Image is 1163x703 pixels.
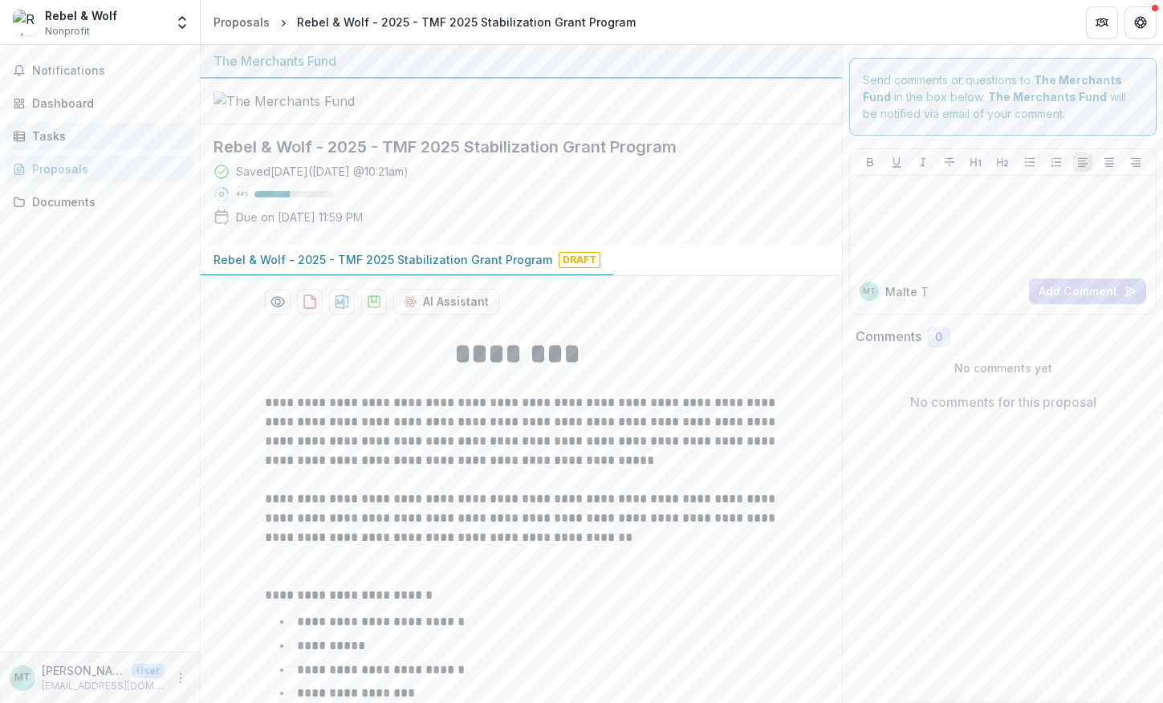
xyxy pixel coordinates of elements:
strong: The Merchants Fund [988,90,1107,104]
div: Malte Thies [863,287,876,295]
p: No comments yet [856,360,1150,376]
button: Add Comment [1029,278,1146,304]
button: Italicize [913,152,933,172]
div: Tasks [32,128,181,144]
div: Proposals [32,161,181,177]
span: Nonprofit [45,24,90,39]
button: Open entity switcher [171,6,193,39]
div: Rebel & Wolf [45,7,117,24]
button: Align Right [1126,152,1145,172]
a: Proposals [207,10,276,34]
p: Malte T [885,283,929,300]
span: Notifications [32,64,187,78]
button: Bullet List [1020,152,1039,172]
div: Documents [32,193,181,210]
div: Malte Thies [14,673,30,683]
img: The Merchants Fund [213,91,374,111]
button: Notifications [6,58,193,83]
a: Tasks [6,123,193,149]
a: Proposals [6,156,193,182]
p: 44 % [236,189,248,200]
p: [EMAIL_ADDRESS][DOMAIN_NAME] [42,679,165,693]
button: Partners [1086,6,1118,39]
button: Ordered List [1047,152,1066,172]
div: Dashboard [32,95,181,112]
div: The Merchants Fund [213,51,829,71]
button: Heading 2 [993,152,1012,172]
nav: breadcrumb [207,10,642,34]
button: download-proposal [361,289,387,315]
button: Preview 46ca1329-b96f-4b67-ad6b-f39d35887b70-0.pdf [265,289,291,315]
p: Rebel & Wolf - 2025 - TMF 2025 Stabilization Grant Program [213,251,552,268]
h2: Rebel & Wolf - 2025 - TMF 2025 Stabilization Grant Program [213,137,803,156]
div: Saved [DATE] ( [DATE] @ 10:21am ) [236,163,409,180]
div: Rebel & Wolf - 2025 - TMF 2025 Stabilization Grant Program [297,14,636,30]
button: Bold [860,152,880,172]
a: Documents [6,189,193,215]
div: Proposals [213,14,270,30]
div: Send comments or questions to in the box below. will be notified via email of your comment. [849,58,1157,136]
button: Heading 1 [966,152,986,172]
button: Align Center [1100,152,1119,172]
img: Rebel & Wolf [13,10,39,35]
p: Due on [DATE] 11:59 PM [236,209,363,226]
p: [PERSON_NAME] [42,662,125,679]
p: User [132,664,165,678]
button: Align Left [1073,152,1092,172]
button: AI Assistant [393,289,499,315]
span: Draft [559,252,600,268]
button: Underline [887,152,906,172]
p: No comments for this proposal [910,392,1096,412]
a: Dashboard [6,90,193,116]
button: More [171,668,190,688]
button: Get Help [1124,6,1157,39]
span: 0 [935,331,942,344]
button: download-proposal [329,289,355,315]
button: Strike [940,152,959,172]
h2: Comments [856,329,921,344]
button: download-proposal [297,289,323,315]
